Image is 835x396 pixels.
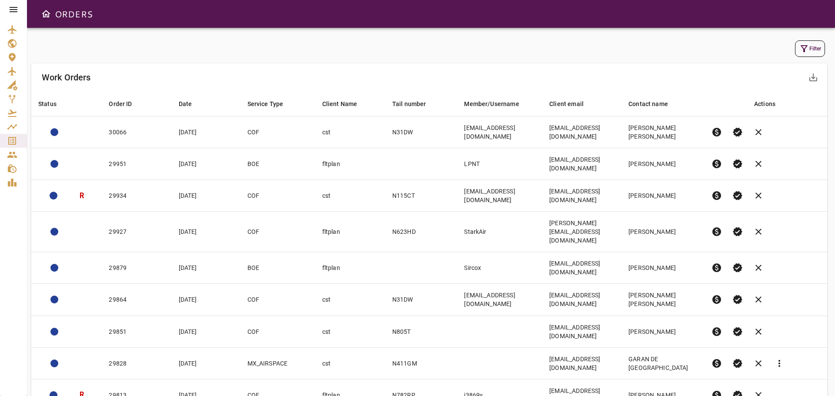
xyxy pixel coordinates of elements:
[706,353,727,374] button: Pre-Invoice order
[385,212,458,252] td: N623HD
[732,326,743,337] span: verified
[50,128,58,136] div: ACTION REQUIRED
[748,353,769,374] button: Cancel order
[385,316,458,347] td: N805T
[542,148,621,180] td: [EMAIL_ADDRESS][DOMAIN_NAME]
[240,180,315,212] td: COF
[628,99,679,109] span: Contact name
[172,347,240,379] td: [DATE]
[732,127,743,137] span: verified
[50,160,58,168] div: ACTION REQUIRED
[732,358,743,369] span: verified
[542,180,621,212] td: [EMAIL_ADDRESS][DOMAIN_NAME]
[542,284,621,316] td: [EMAIL_ADDRESS][DOMAIN_NAME]
[711,358,722,369] span: paid
[621,284,704,316] td: [PERSON_NAME] [PERSON_NAME]
[753,263,764,273] span: clear
[179,99,192,109] div: Date
[621,252,704,284] td: [PERSON_NAME]
[727,185,748,206] button: Set Permit Ready
[621,116,704,148] td: [PERSON_NAME] [PERSON_NAME]
[240,148,315,180] td: BOE
[542,347,621,379] td: [EMAIL_ADDRESS][DOMAIN_NAME]
[753,159,764,169] span: clear
[50,296,58,303] div: ADMIN
[80,191,84,201] h3: R
[711,226,722,237] span: paid
[748,153,769,174] button: Cancel order
[50,328,58,336] div: ADMIN
[50,228,58,236] div: ACTION REQUIRED
[102,212,171,252] td: 29927
[711,294,722,305] span: paid
[247,99,295,109] span: Service Type
[102,347,171,379] td: 29828
[240,316,315,347] td: COF
[240,252,315,284] td: BOE
[727,353,748,374] button: Set Permit Ready
[172,212,240,252] td: [DATE]
[808,72,818,83] span: save_alt
[38,99,68,109] span: Status
[727,289,748,310] button: Set Permit Ready
[322,99,357,109] div: Client Name
[711,326,722,337] span: paid
[621,212,704,252] td: [PERSON_NAME]
[542,316,621,347] td: [EMAIL_ADDRESS][DOMAIN_NAME]
[457,212,542,252] td: StarkAir
[711,159,722,169] span: paid
[457,180,542,212] td: [EMAIL_ADDRESS][DOMAIN_NAME]
[240,212,315,252] td: COF
[240,116,315,148] td: COF
[315,252,385,284] td: fltplan
[315,284,385,316] td: cst
[315,316,385,347] td: cst
[706,289,727,310] button: Pre-Invoice order
[621,148,704,180] td: [PERSON_NAME]
[109,99,132,109] div: Order ID
[748,257,769,278] button: Cancel order
[457,148,542,180] td: LPNT
[706,321,727,342] button: Pre-Invoice order
[172,284,240,316] td: [DATE]
[706,122,727,143] button: Pre-Invoice order
[621,180,704,212] td: [PERSON_NAME]
[392,99,438,109] span: Tail number
[732,263,743,273] span: verified
[732,226,743,237] span: verified
[240,284,315,316] td: COF
[748,221,769,242] button: Cancel order
[50,264,58,272] div: ACTION REQUIRED
[240,347,315,379] td: MX_AIRSPACE
[172,180,240,212] td: [DATE]
[711,263,722,273] span: paid
[706,153,727,174] button: Pre-Invoice order
[769,353,790,374] button: Reports
[727,122,748,143] button: Set Permit Ready
[102,252,171,284] td: 29879
[732,294,743,305] span: verified
[464,99,519,109] div: Member/Username
[549,99,584,109] div: Client email
[753,326,764,337] span: clear
[179,99,204,109] span: Date
[315,212,385,252] td: fltplan
[315,180,385,212] td: cst
[621,347,704,379] td: GARAN DE [GEOGRAPHIC_DATA]
[457,252,542,284] td: Sircox
[727,257,748,278] button: Set Permit Ready
[727,221,748,242] button: Set Permit Ready
[753,127,764,137] span: clear
[172,116,240,148] td: [DATE]
[549,99,595,109] span: Client email
[102,148,171,180] td: 29951
[542,252,621,284] td: [EMAIL_ADDRESS][DOMAIN_NAME]
[102,180,171,212] td: 29934
[706,257,727,278] button: Pre-Invoice order
[803,67,824,88] button: Export
[42,70,91,84] h6: Work Orders
[322,99,369,109] span: Client Name
[172,148,240,180] td: [DATE]
[315,148,385,180] td: fltplan
[172,316,240,347] td: [DATE]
